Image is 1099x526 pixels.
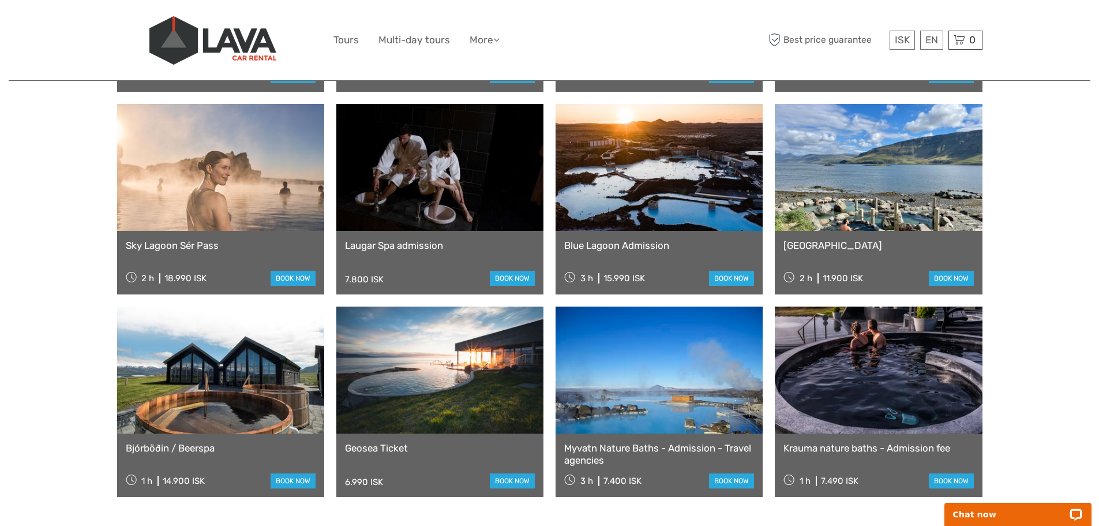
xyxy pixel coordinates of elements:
[564,240,754,251] a: Blue Lagoon Admission
[821,476,858,486] div: 7.490 ISK
[800,476,811,486] span: 1 h
[164,273,207,283] div: 18.990 ISK
[709,271,754,286] a: book now
[345,442,535,454] a: Geosea Ticket
[920,31,943,50] div: EN
[126,240,316,251] a: Sky Lagoon Sér Pass
[603,476,642,486] div: 7.400 ISK
[378,32,450,49] a: Multi-day tours
[271,473,316,488] a: book now
[149,16,276,65] img: 523-13fdf7b0-e410-4b32-8dc9-7907fc8d33f7_logo_big.jpg
[470,32,500,49] a: More
[345,240,535,251] a: Laugar Spa admission
[580,476,593,486] span: 3 h
[564,442,754,466] a: Myvatn Nature Baths - Admission - Travel agencies
[937,490,1099,526] iframe: LiveChat chat widget
[345,274,384,285] div: 7.800 ISK
[783,240,973,251] a: [GEOGRAPHIC_DATA]
[141,273,154,283] span: 2 h
[800,273,812,283] span: 2 h
[929,271,974,286] a: book now
[823,273,863,283] div: 11.900 ISK
[929,473,974,488] a: book now
[345,477,383,487] div: 6.990 ISK
[580,273,593,283] span: 3 h
[895,34,910,46] span: ISK
[783,442,973,454] a: Krauma nature baths - Admission fee
[271,271,316,286] a: book now
[766,31,887,50] span: Best price guarantee
[126,442,316,454] a: Bjórböðin / Beerspa
[490,271,535,286] a: book now
[709,473,754,488] a: book now
[490,473,535,488] a: book now
[603,273,645,283] div: 15.990 ISK
[967,34,977,46] span: 0
[141,476,152,486] span: 1 h
[163,476,205,486] div: 14.900 ISK
[333,32,359,49] a: Tours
